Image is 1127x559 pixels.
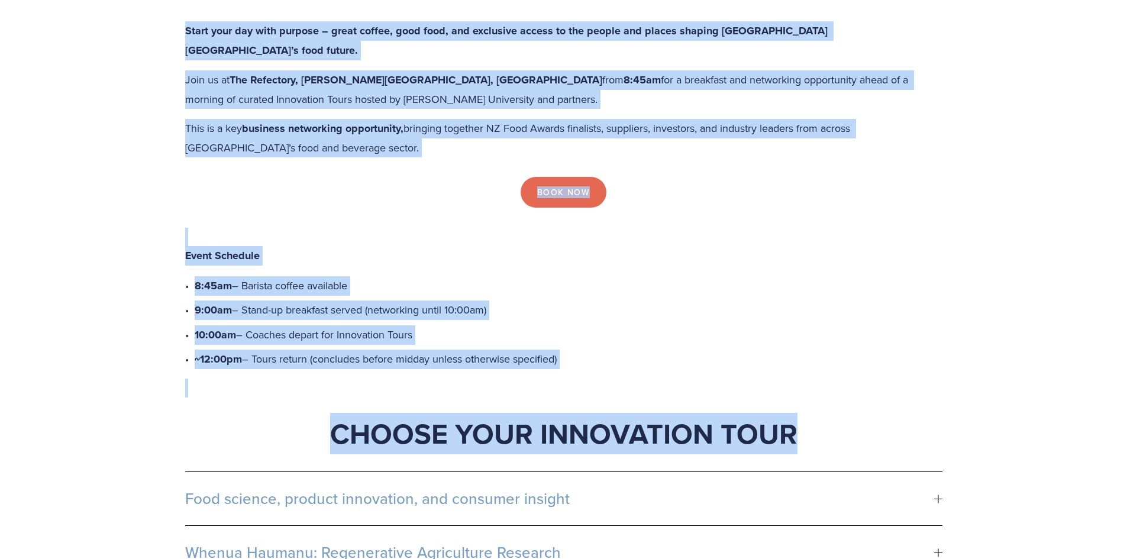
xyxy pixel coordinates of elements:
p: This is a key bringing together NZ Food Awards finalists, suppliers, investors, and industry lead... [185,119,942,157]
strong: Event Schedule [185,248,260,263]
p: – Barista coffee available [195,276,942,296]
p: – Coaches depart for Innovation Tours [195,325,942,345]
span: Food science, product innovation, and consumer insight [185,490,934,508]
strong: The Refectory, [PERSON_NAME][GEOGRAPHIC_DATA], [GEOGRAPHIC_DATA] [230,72,602,88]
h1: Choose Your Innovation Tour [185,416,942,451]
p: Join us at from for a breakfast and networking opportunity ahead of a morning of curated Innovati... [185,70,942,108]
button: Food science, product innovation, and consumer insight [185,472,942,525]
strong: 8:45am [624,72,661,88]
a: Book Now [521,177,606,208]
strong: Start your day with purpose – great coffee, good food, and exclusive access to the people and pla... [185,23,831,58]
strong: business networking opportunity, [242,121,403,136]
strong: 10:00am [195,327,236,342]
p: – Stand-up breakfast served (networking until 10:00am) [195,300,942,320]
p: – Tours return (concludes before midday unless otherwise specified) [195,350,942,369]
strong: 9:00am [195,302,232,318]
strong: ~12:00pm [195,351,242,367]
strong: 8:45am [195,278,232,293]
